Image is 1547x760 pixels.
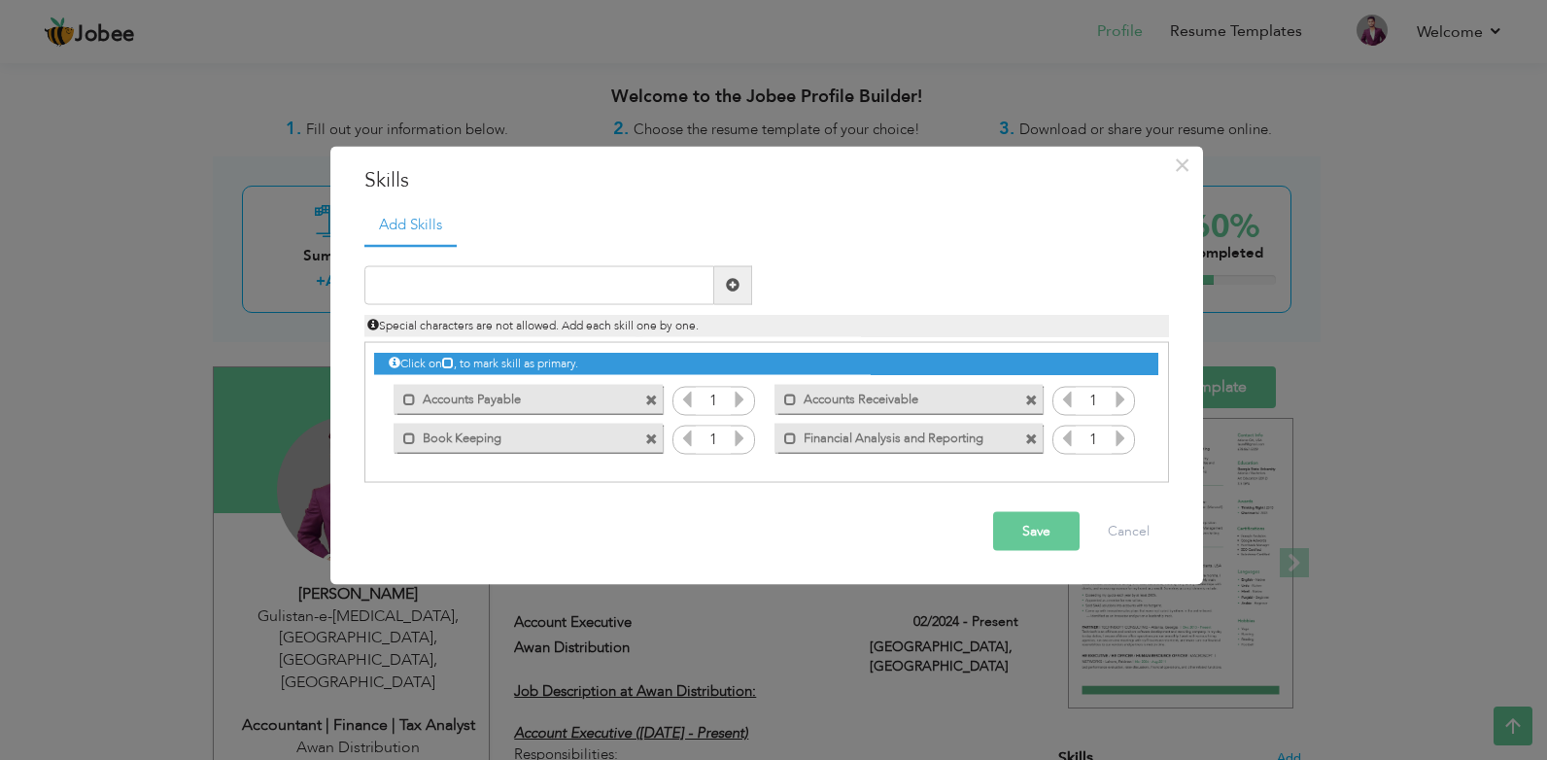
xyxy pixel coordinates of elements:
span: × [1174,148,1190,183]
label: Accounts Payable [416,385,612,409]
button: Cancel [1088,511,1169,550]
h3: Skills [364,166,1169,195]
label: Accounts Receivable [797,385,993,409]
label: Book Keeping [416,424,612,448]
a: Add Skills [364,205,457,248]
span: Special characters are not allowed. Add each skill one by one. [367,317,699,332]
label: Financial Analysis and Reporting [797,424,993,448]
button: Save [993,511,1080,550]
div: Click on , to mark skill as primary. [374,353,1157,375]
button: Close [1167,150,1198,181]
